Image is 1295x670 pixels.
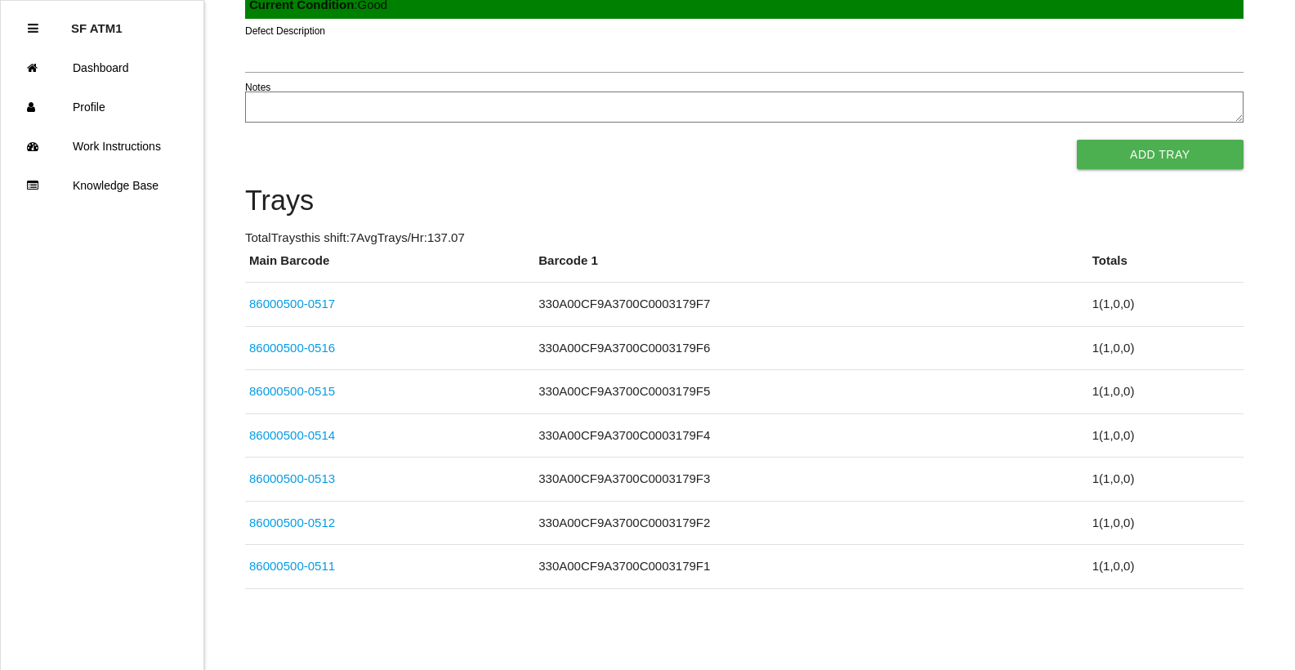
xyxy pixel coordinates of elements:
td: 330A00CF9A3700C0003179F4 [534,413,1087,458]
td: 1 ( 1 , 0 , 0 ) [1088,545,1244,589]
td: 330A00CF9A3700C0003179F2 [534,501,1087,545]
td: 330A00CF9A3700C0003179F1 [534,545,1087,589]
th: Barcode 1 [534,252,1087,283]
label: Defect Description [245,24,325,38]
div: Close [28,9,38,48]
td: 1 ( 1 , 0 , 0 ) [1088,326,1244,370]
h4: Trays [245,185,1244,217]
label: Notes [245,80,270,95]
td: 1 ( 1 , 0 , 0 ) [1088,413,1244,458]
a: Work Instructions [1,127,203,166]
a: 86000500-0514 [249,428,335,442]
a: 86000500-0517 [249,297,335,310]
a: 86000500-0512 [249,516,335,529]
a: 86000500-0515 [249,384,335,398]
p: SF ATM1 [71,9,123,35]
td: 330A00CF9A3700C0003179F7 [534,283,1087,327]
a: Dashboard [1,48,203,87]
th: Main Barcode [245,252,534,283]
a: 86000500-0516 [249,341,335,355]
a: 86000500-0513 [249,471,335,485]
td: 330A00CF9A3700C0003179F3 [534,458,1087,502]
th: Totals [1088,252,1244,283]
td: 1 ( 1 , 0 , 0 ) [1088,458,1244,502]
td: 1 ( 1 , 0 , 0 ) [1088,283,1244,327]
a: Knowledge Base [1,166,203,205]
td: 1 ( 1 , 0 , 0 ) [1088,501,1244,545]
td: 1 ( 1 , 0 , 0 ) [1088,370,1244,414]
td: 330A00CF9A3700C0003179F6 [534,326,1087,370]
a: 86000500-0511 [249,559,335,573]
button: Add Tray [1077,140,1244,169]
a: Profile [1,87,203,127]
td: 330A00CF9A3700C0003179F5 [534,370,1087,414]
p: Total Trays this shift: 7 Avg Trays /Hr: 137.07 [245,229,1244,248]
